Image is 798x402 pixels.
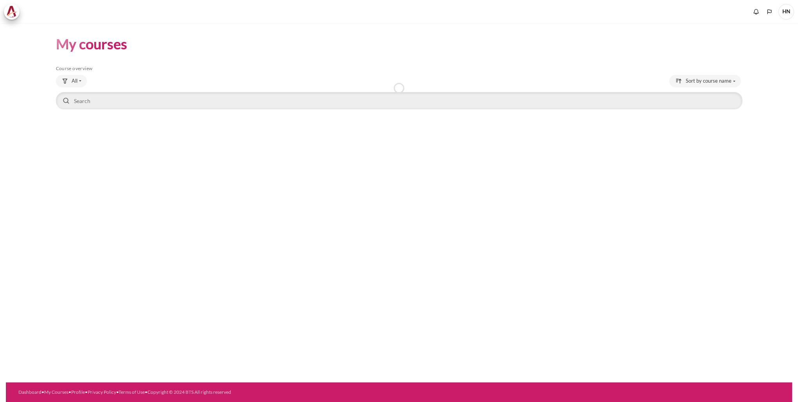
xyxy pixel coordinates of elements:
a: Dashboard [18,389,41,395]
span: Sort by course name [686,77,731,85]
button: Languages [764,6,775,18]
a: Profile [71,389,85,395]
button: Sorting drop-down menu [669,75,741,87]
button: Grouping drop-down menu [56,75,87,87]
section: Content [6,23,792,123]
a: User menu [778,4,794,20]
img: Architeck [6,6,17,18]
a: Terms of Use [119,389,145,395]
a: Architeck Architeck [4,4,23,20]
span: HN [778,4,794,20]
div: Course overview controls [56,75,742,111]
input: Search [56,92,742,109]
div: • • • • • [18,389,447,396]
a: Copyright © 2024 BTS All rights reserved [147,389,231,395]
h5: Course overview [56,65,742,72]
a: Privacy Policy [88,389,116,395]
span: All [72,77,77,85]
h1: My courses [56,35,127,53]
a: My Courses [44,389,68,395]
div: Show notification window with no new notifications [750,6,762,18]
